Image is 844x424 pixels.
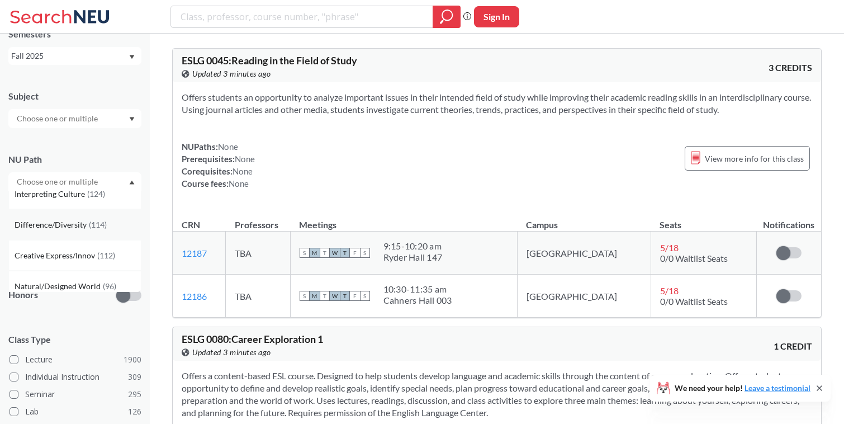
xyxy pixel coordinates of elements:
span: ESLG 0080 : Career Exploration 1 [182,333,323,345]
span: Interpreting Culture [15,188,87,200]
span: We need your help! [675,384,810,392]
div: Subject [8,90,141,102]
span: None [229,178,249,189]
div: Fall 2025 [11,50,128,62]
span: Natural/Designed World [15,280,103,293]
div: NU Path [8,153,141,166]
div: Dropdown arrow [8,109,141,128]
span: W [330,291,340,301]
span: None [233,166,253,176]
section: Offers a content-based ESL course. Designed to help students develop language and academic skills... [182,370,812,419]
span: 309 [128,371,141,383]
svg: magnifying glass [440,9,453,25]
td: TBA [226,232,290,275]
span: T [340,291,350,301]
div: CRN [182,219,200,231]
span: None [235,154,255,164]
span: None [218,142,238,152]
span: ( 112 ) [97,251,115,260]
span: 3 CREDITS [769,62,812,74]
p: Honors [8,289,38,301]
span: M [310,291,320,301]
span: Updated 3 minutes ago [192,346,271,359]
span: 5 / 18 [660,285,679,296]
td: [GEOGRAPHIC_DATA] [517,232,651,275]
div: Dropdown arrowWriting Intensive(178)Societies/Institutions(139)Interpreting Culture(124)Differenc... [8,172,141,191]
span: View more info for this class [705,152,804,166]
svg: Dropdown arrow [129,55,135,59]
span: S [360,291,370,301]
span: Updated 3 minutes ago [192,68,271,80]
th: Meetings [290,208,517,232]
span: ( 124 ) [87,189,105,199]
div: 9:15 - 10:20 am [383,241,443,252]
span: 1900 [124,354,141,366]
td: TBA [226,275,290,318]
svg: Dropdown arrow [129,180,135,185]
button: Sign In [474,6,519,27]
span: ESLG 0045 : Reading in the Field of Study [182,54,357,67]
label: Individual Instruction [10,370,141,384]
input: Choose one or multiple [11,175,105,189]
div: magnifying glass [433,6,461,28]
span: F [350,248,360,258]
input: Choose one or multiple [11,112,105,125]
span: S [360,248,370,258]
div: NUPaths: Prerequisites: Corequisites: Course fees: [182,140,255,190]
td: [GEOGRAPHIC_DATA] [517,275,651,318]
span: T [320,248,330,258]
span: M [310,248,320,258]
div: 10:30 - 11:35 am [383,284,452,295]
span: 0/0 Waitlist Seats [660,253,728,263]
span: S [300,248,310,258]
th: Notifications [756,208,821,232]
svg: Dropdown arrow [129,117,135,121]
label: Lecture [10,352,141,367]
label: Seminar [10,387,141,402]
div: Fall 2025Dropdown arrow [8,47,141,65]
span: Creative Express/Innov [15,249,97,262]
a: 12186 [182,291,207,301]
a: 12187 [182,248,207,258]
th: Campus [517,208,651,232]
span: T [320,291,330,301]
span: F [350,291,360,301]
div: Cahners Hall 003 [383,295,452,306]
span: T [340,248,350,258]
span: 5 / 18 [660,242,679,253]
input: Class, professor, course number, "phrase" [179,7,425,26]
span: S [300,291,310,301]
a: Leave a testimonial [745,383,810,393]
span: ( 114 ) [89,220,107,229]
span: 126 [128,406,141,418]
div: Semesters [8,28,141,40]
span: 295 [128,388,141,401]
th: Professors [226,208,290,232]
span: Difference/Diversity [15,219,89,231]
div: Ryder Hall 147 [383,252,443,263]
span: 1 CREDIT [774,340,812,352]
span: W [330,248,340,258]
label: Lab [10,404,141,419]
span: Class Type [8,333,141,346]
th: Seats [651,208,756,232]
section: Offers students an opportunity to analyze important issues in their intended field of study while... [182,91,812,116]
span: 0/0 Waitlist Seats [660,296,728,307]
span: ( 96 ) [103,281,116,291]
